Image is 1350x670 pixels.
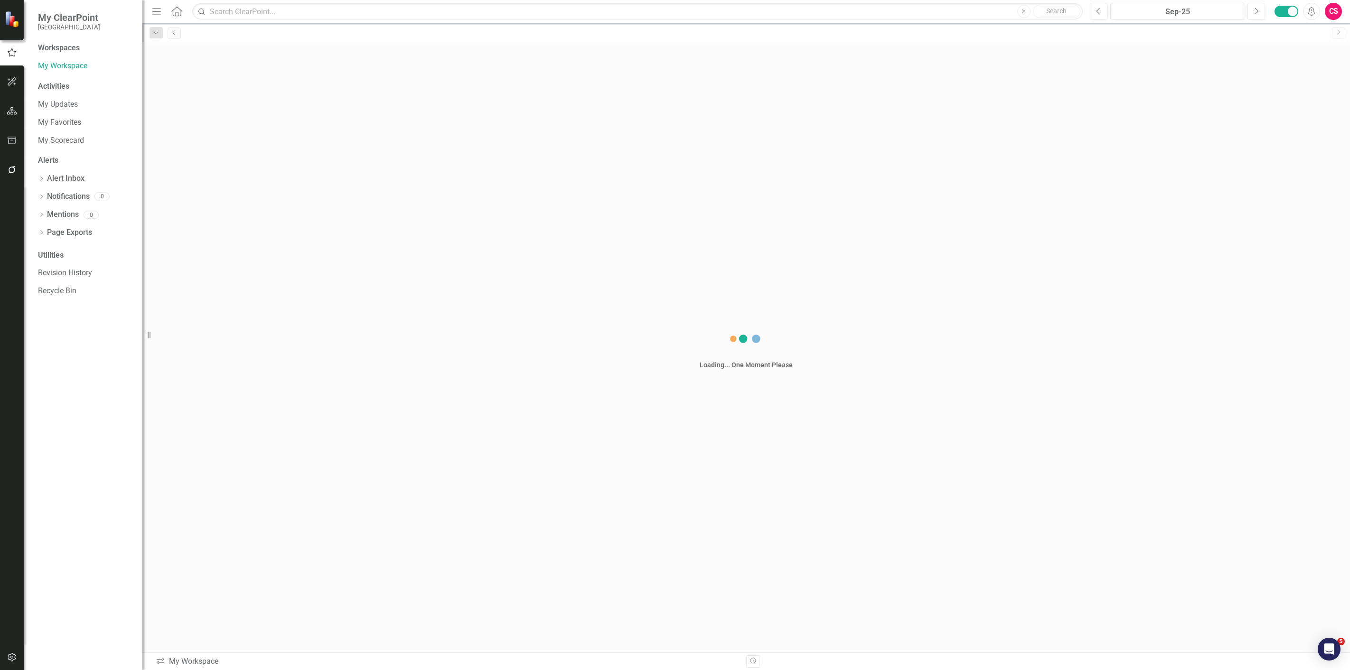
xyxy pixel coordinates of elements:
[1110,3,1245,20] button: Sep-25
[38,23,100,31] small: [GEOGRAPHIC_DATA]
[1318,638,1341,661] div: Open Intercom Messenger
[5,10,21,27] img: ClearPoint Strategy
[38,12,100,23] span: My ClearPoint
[47,209,79,220] a: Mentions
[47,173,84,184] a: Alert Inbox
[38,250,133,261] div: Utilities
[1325,3,1342,20] button: CS
[47,227,92,238] a: Page Exports
[192,3,1083,20] input: Search ClearPoint...
[38,61,133,72] a: My Workspace
[47,191,90,202] a: Notifications
[700,360,793,370] div: Loading... One Moment Please
[94,193,110,201] div: 0
[38,99,133,110] a: My Updates
[1033,5,1080,18] button: Search
[38,268,133,279] a: Revision History
[1046,7,1067,15] span: Search
[156,656,739,667] div: My Workspace
[38,286,133,297] a: Recycle Bin
[38,155,133,166] div: Alerts
[38,81,133,92] div: Activities
[38,43,80,54] div: Workspaces
[38,135,133,146] a: My Scorecard
[84,211,99,219] div: 0
[1114,6,1242,18] div: Sep-25
[38,117,133,128] a: My Favorites
[1337,638,1345,645] span: 5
